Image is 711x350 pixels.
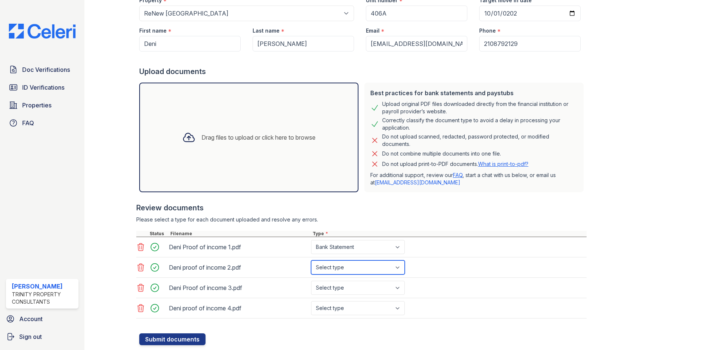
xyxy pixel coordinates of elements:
[136,203,587,213] div: Review documents
[19,314,43,323] span: Account
[382,100,578,115] div: Upload original PDF files downloaded directly from the financial institution or payroll provider’...
[453,172,463,178] a: FAQ
[169,282,308,294] div: Deni Proof of income 3.pdf
[139,27,167,34] label: First name
[382,117,578,131] div: Correctly classify the document type to avoid a delay in processing your application.
[22,119,34,127] span: FAQ
[6,62,79,77] a: Doc Verifications
[139,333,206,345] button: Submit documents
[3,329,81,344] a: Sign out
[366,27,380,34] label: Email
[201,133,316,142] div: Drag files to upload or click here to browse
[22,65,70,74] span: Doc Verifications
[370,89,578,97] div: Best practices for bank statements and paystubs
[253,27,280,34] label: Last name
[139,66,587,77] div: Upload documents
[169,261,308,273] div: Deni proof of income 2.pdf
[382,160,528,168] p: Do not upload print-to-PDF documents.
[382,133,578,148] div: Do not upload scanned, redacted, password protected, or modified documents.
[19,332,42,341] span: Sign out
[169,231,311,237] div: Filename
[3,311,81,326] a: Account
[311,231,587,237] div: Type
[6,116,79,130] a: FAQ
[479,27,496,34] label: Phone
[22,83,64,92] span: ID Verifications
[6,80,79,95] a: ID Verifications
[148,231,169,237] div: Status
[12,291,76,306] div: Trinity Property Consultants
[478,161,528,167] a: What is print-to-pdf?
[3,24,81,39] img: CE_Logo_Blue-a8612792a0a2168367f1c8372b55b34899dd931a85d93a1a3d3e32e68fde9ad4.png
[22,101,51,110] span: Properties
[6,98,79,113] a: Properties
[169,302,308,314] div: Deni proof of income 4.pdf
[169,241,308,253] div: Deni Proof of income 1.pdf
[375,179,460,186] a: [EMAIL_ADDRESS][DOMAIN_NAME]
[12,282,76,291] div: [PERSON_NAME]
[370,171,578,186] p: For additional support, review our , start a chat with us below, or email us at
[136,216,587,223] div: Please select a type for each document uploaded and resolve any errors.
[382,149,501,158] div: Do not combine multiple documents into one file.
